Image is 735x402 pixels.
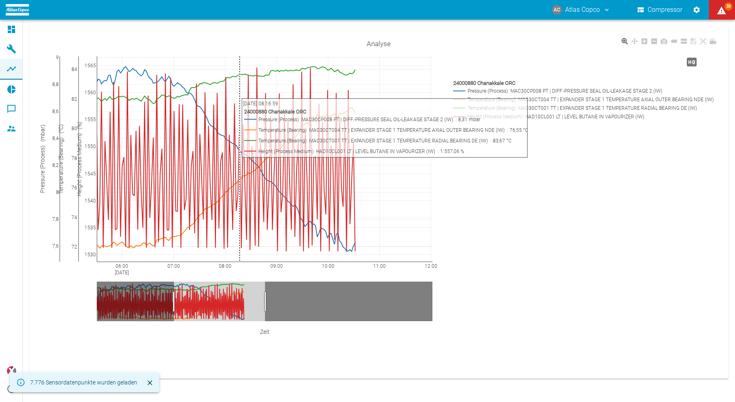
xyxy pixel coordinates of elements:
[689,2,704,17] button: Einstellungen
[7,366,16,376] img: Xplore Logo
[724,2,733,11] span: 59
[682,58,702,65] span: Hohe Auflösung
[551,2,612,17] button: atlas-copco@neaxplore.com
[6,4,29,15] img: logo
[552,5,562,15] div: AC
[144,377,156,389] button: Schließen
[636,2,684,17] button: Compressor
[30,375,137,390] div: 7.776 Sensordatenpunkte wurden geladen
